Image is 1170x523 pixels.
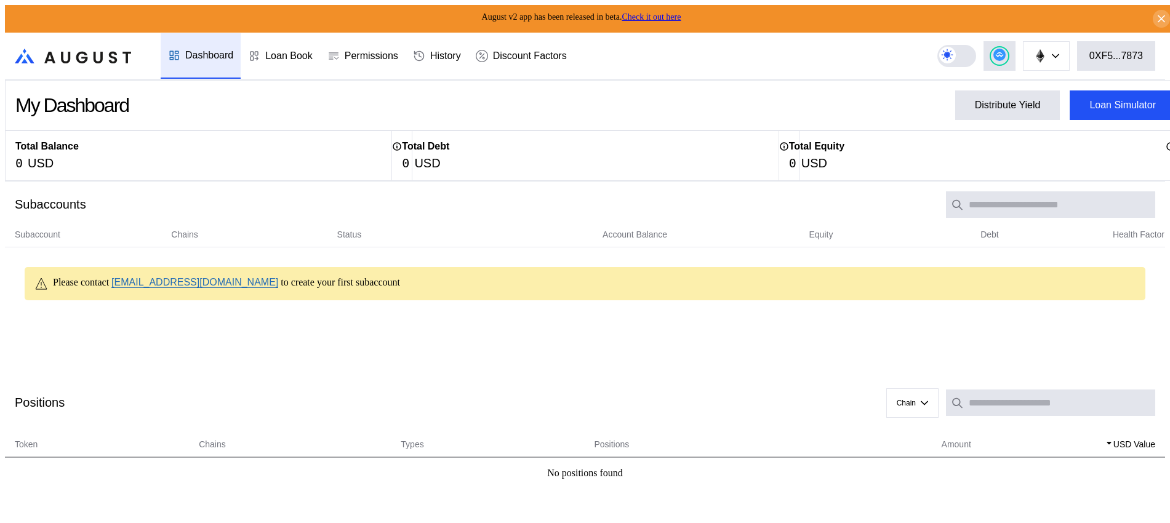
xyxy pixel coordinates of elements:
[430,50,461,62] div: History
[185,50,233,61] div: Dashboard
[1113,228,1164,241] span: Health Factor
[401,438,423,451] span: Types
[414,156,440,170] div: USD
[15,438,38,451] span: Token
[801,156,827,170] div: USD
[15,94,129,117] div: My Dashboard
[199,438,226,451] span: Chains
[897,399,916,407] span: Chain
[594,438,629,451] span: Positions
[111,277,278,288] a: [EMAIL_ADDRESS][DOMAIN_NAME]
[980,228,999,241] span: Debt
[493,50,567,62] div: Discount Factors
[1089,100,1156,111] div: Loan Simulator
[337,228,362,241] span: Status
[547,468,623,479] div: No positions found
[809,228,833,241] span: Equity
[15,396,65,410] div: Positions
[28,156,54,170] div: USD
[622,12,681,22] a: Check it out here
[1113,438,1155,451] span: USD Value
[402,156,409,170] div: 0
[15,228,60,241] span: Subaccount
[171,228,198,241] span: Chains
[789,141,844,152] h2: Total Equity
[34,277,48,290] img: warning
[975,100,1041,111] div: Distribute Yield
[15,156,23,170] div: 0
[789,156,796,170] div: 0
[402,141,449,152] h2: Total Debt
[1089,50,1143,62] div: 0XF5...7873
[15,198,86,212] div: Subaccounts
[603,228,667,241] span: Account Balance
[345,50,398,62] div: Permissions
[53,277,400,290] div: Please contact to create your first subaccount
[15,141,79,152] h2: Total Balance
[1033,49,1047,63] img: chain logo
[942,438,971,451] span: Amount
[265,50,313,62] div: Loan Book
[482,12,681,22] span: August v2 app has been released in beta.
